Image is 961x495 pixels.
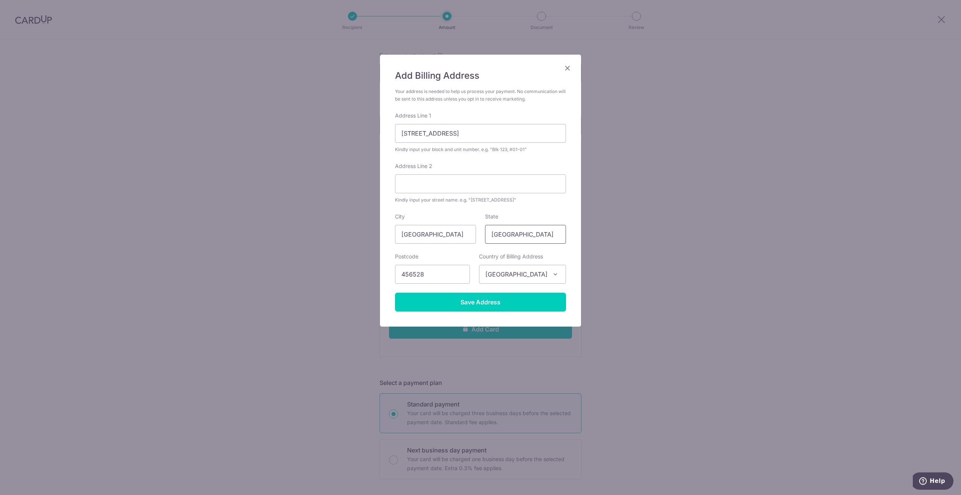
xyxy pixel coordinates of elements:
[913,472,953,491] iframe: Opens a widget where you can find more information
[395,196,566,204] div: Kindly input your street name. e.g. "[STREET_ADDRESS]"
[563,64,572,73] button: Close
[395,70,566,82] h5: Add Billing Address
[395,112,431,119] label: Address Line 1
[479,265,566,283] span: Singapore
[485,213,498,220] label: State
[395,88,566,103] div: Your address is needed to help us process your payment. No communication will be sent to this add...
[479,265,566,284] span: Singapore
[395,293,566,312] input: Save Address
[395,146,566,153] div: Kindly input your block and unit number. e.g. "Blk 123, #01-01"
[395,253,418,260] label: Postcode
[479,253,543,260] label: Country of Billing Address
[395,162,432,170] label: Address Line 2
[395,213,405,220] label: City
